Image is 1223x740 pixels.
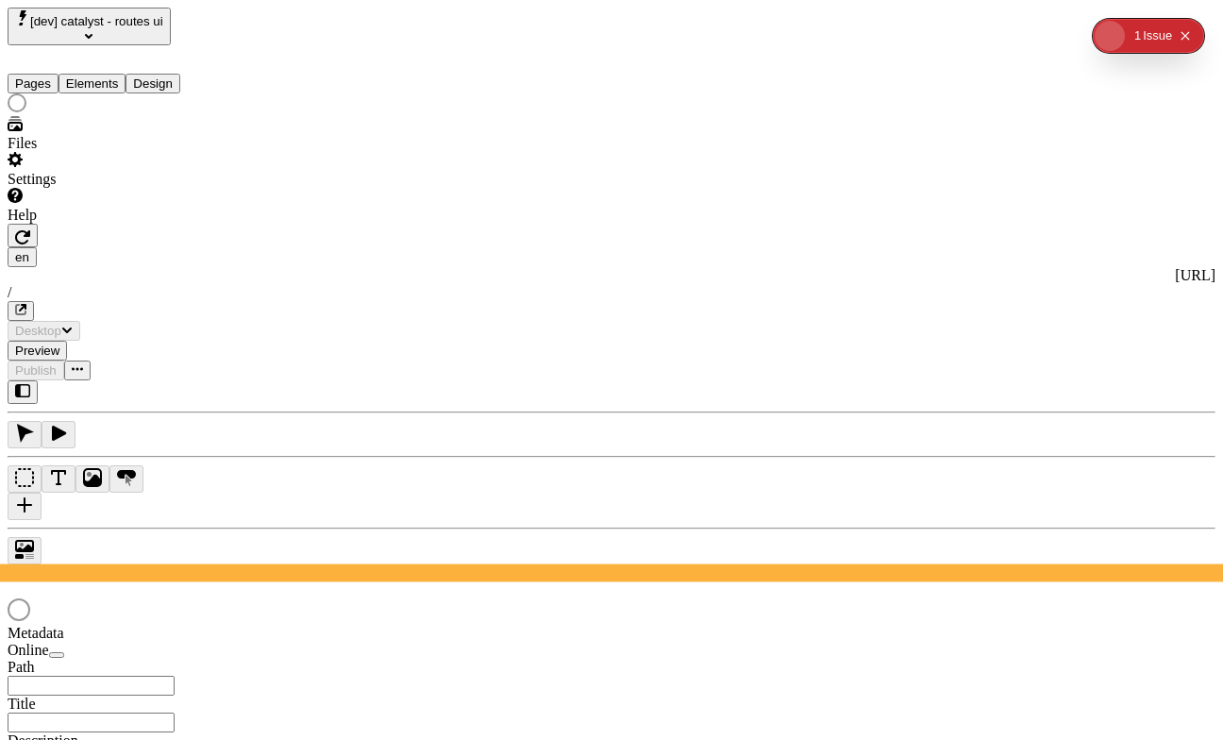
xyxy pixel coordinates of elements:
[8,361,64,380] button: Publish
[8,642,49,658] span: Online
[8,321,80,341] button: Desktop
[59,74,126,93] button: Elements
[8,625,234,642] div: Metadata
[30,14,163,28] span: [dev] catalyst - routes ui
[8,284,1215,301] div: /
[15,363,57,378] span: Publish
[15,344,59,358] span: Preview
[42,465,75,493] button: Text
[75,465,109,493] button: Image
[8,341,67,361] button: Preview
[126,74,180,93] button: Design
[8,247,37,267] button: Open locale picker
[15,324,61,338] span: Desktop
[8,267,1215,284] div: [URL]
[8,8,171,45] button: Select site
[8,135,234,152] div: Files
[8,465,42,493] button: Box
[8,74,59,93] button: Pages
[8,696,36,712] span: Title
[15,250,29,264] span: en
[8,15,276,32] p: Cookie Test Route
[8,171,234,188] div: Settings
[8,207,234,224] div: Help
[109,465,143,493] button: Button
[8,659,34,675] span: Path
